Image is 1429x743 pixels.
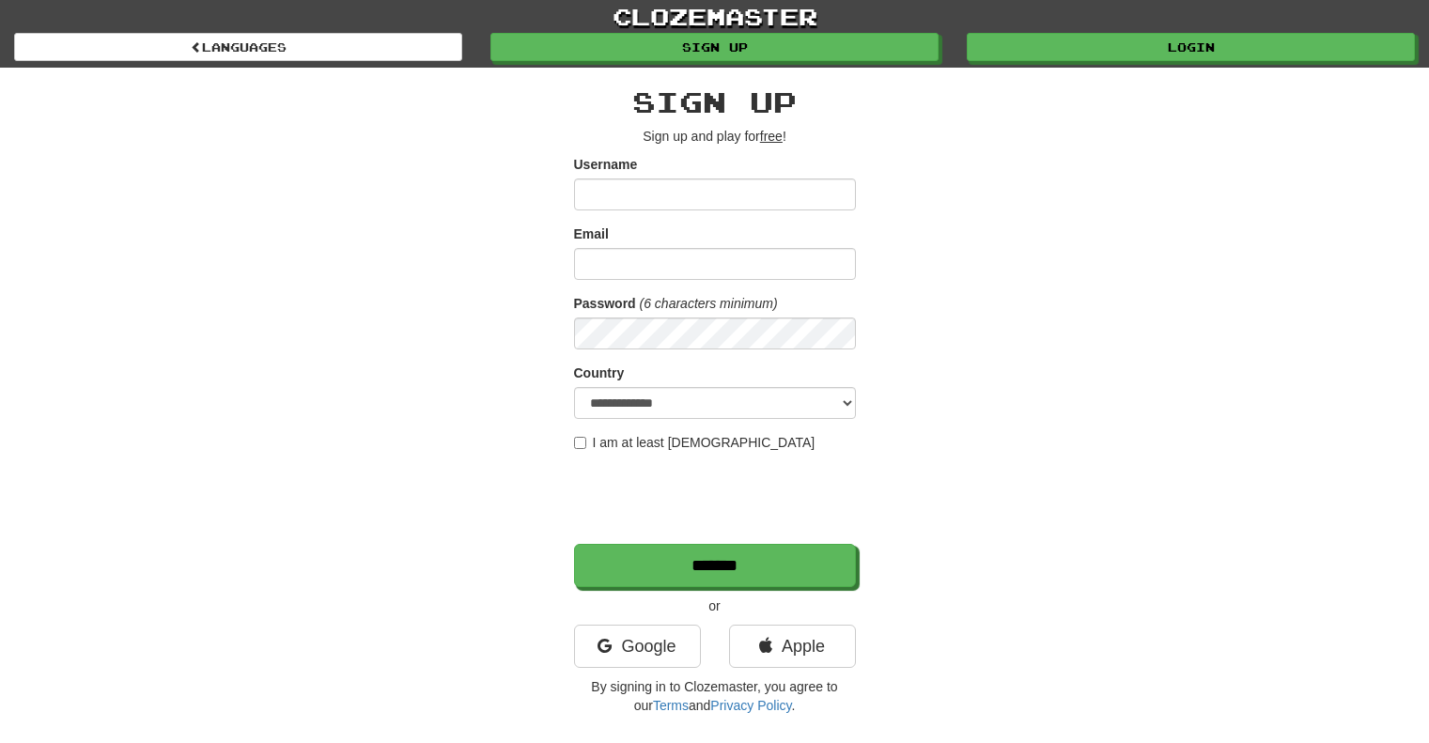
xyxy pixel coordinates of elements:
a: Login [967,33,1415,61]
label: I am at least [DEMOGRAPHIC_DATA] [574,433,815,452]
a: Terms [653,698,689,713]
em: (6 characters minimum) [640,296,778,311]
u: free [760,129,783,144]
label: Country [574,364,625,382]
p: Sign up and play for ! [574,127,856,146]
input: I am at least [DEMOGRAPHIC_DATA] [574,437,586,449]
a: Languages [14,33,462,61]
p: or [574,596,856,615]
a: Sign up [490,33,939,61]
label: Username [574,155,638,174]
label: Email [574,224,609,243]
a: Privacy Policy [710,698,791,713]
label: Password [574,294,636,313]
p: By signing in to Clozemaster, you agree to our and . [574,677,856,715]
a: Google [574,625,701,668]
h2: Sign up [574,86,856,117]
iframe: reCAPTCHA [574,461,860,534]
a: Apple [729,625,856,668]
